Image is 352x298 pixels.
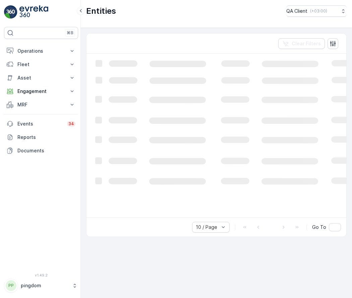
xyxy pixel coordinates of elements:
p: Fleet [17,61,65,68]
p: Engagement [17,88,65,95]
button: PPpingdom [4,279,78,293]
img: logo_light-DOdMpM7g.png [19,5,48,19]
p: QA Client [286,8,307,14]
p: ( +03:00 ) [310,8,327,14]
a: Events34 [4,117,78,131]
button: Asset [4,71,78,85]
p: Operations [17,48,65,54]
img: logo [4,5,17,19]
p: ⌘B [67,30,73,36]
button: Clear Filters [278,38,325,49]
span: Go To [312,224,326,231]
button: Operations [4,44,78,58]
p: Events [17,120,63,127]
button: QA Client(+03:00) [286,5,347,17]
a: Reports [4,131,78,144]
p: pingdom [21,282,69,289]
p: Documents [17,147,75,154]
button: Engagement [4,85,78,98]
p: 34 [68,121,74,127]
p: Reports [17,134,75,141]
div: PP [6,280,16,291]
p: Entities [86,6,116,16]
p: Clear Filters [292,40,321,47]
span: v 1.49.2 [4,273,78,277]
p: MRF [17,101,65,108]
a: Documents [4,144,78,157]
button: Fleet [4,58,78,71]
button: MRF [4,98,78,111]
p: Asset [17,74,65,81]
